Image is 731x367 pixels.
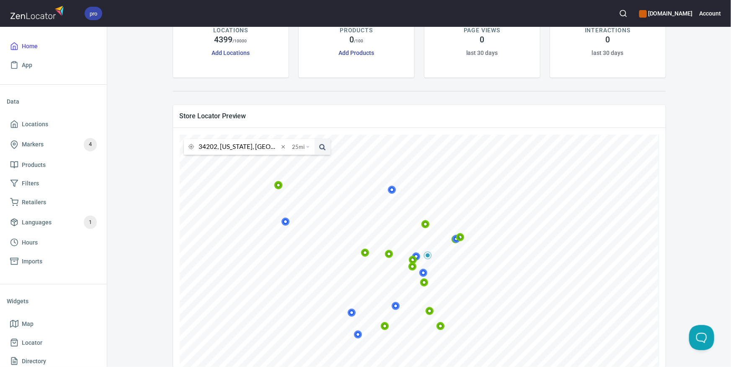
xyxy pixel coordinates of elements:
span: Imports [22,256,42,267]
div: pro [85,7,102,20]
iframe: Help Scout Beacon - Open [689,325,714,350]
p: INTERACTIONS [585,26,630,35]
span: Store Locator Preview [180,112,659,120]
a: Retailers [7,193,100,212]
span: Retailers [22,197,46,208]
h4: 4399 [214,35,232,45]
a: Locations [7,115,100,134]
span: Locator [22,338,42,348]
button: Search [614,4,633,23]
input: search [199,139,279,155]
p: / 100 [354,38,363,44]
span: Map [22,319,34,329]
h4: 0 [480,35,484,45]
img: zenlocator [10,3,66,21]
p: / 10000 [232,38,247,44]
span: Directory [22,356,46,367]
span: Locations [22,119,48,130]
span: Hours [22,237,38,248]
a: Add Products [338,49,374,56]
a: Add Locations [212,49,249,56]
h4: 0 [349,35,354,45]
h6: Account [699,9,721,18]
p: PAGE VIEWS [464,26,500,35]
a: App [7,56,100,75]
p: PRODUCTS [340,26,373,35]
a: Languages1 [7,211,100,233]
a: Hours [7,233,100,252]
h4: 0 [605,35,610,45]
a: Map [7,315,100,333]
a: Home [7,37,100,56]
span: pro [85,9,102,18]
span: Products [22,160,46,170]
a: Locator [7,333,100,352]
a: Imports [7,252,100,271]
li: Widgets [7,291,100,311]
button: color-CE600E [639,10,647,18]
span: 1 [84,218,97,227]
div: Manage your apps [639,4,692,23]
span: Markers [22,139,44,150]
span: Languages [22,217,52,228]
h6: last 30 days [592,48,623,57]
a: Filters [7,174,100,193]
li: Data [7,91,100,112]
span: 4 [84,140,97,149]
button: Account [699,4,721,23]
a: Products [7,156,100,174]
span: App [22,60,32,70]
p: LOCATIONS [213,26,248,35]
a: Markers4 [7,134,100,156]
span: Home [22,41,38,52]
h6: [DOMAIN_NAME] [639,9,692,18]
span: Filters [22,178,39,189]
h6: last 30 days [466,48,498,57]
span: 25 mi [292,139,305,155]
